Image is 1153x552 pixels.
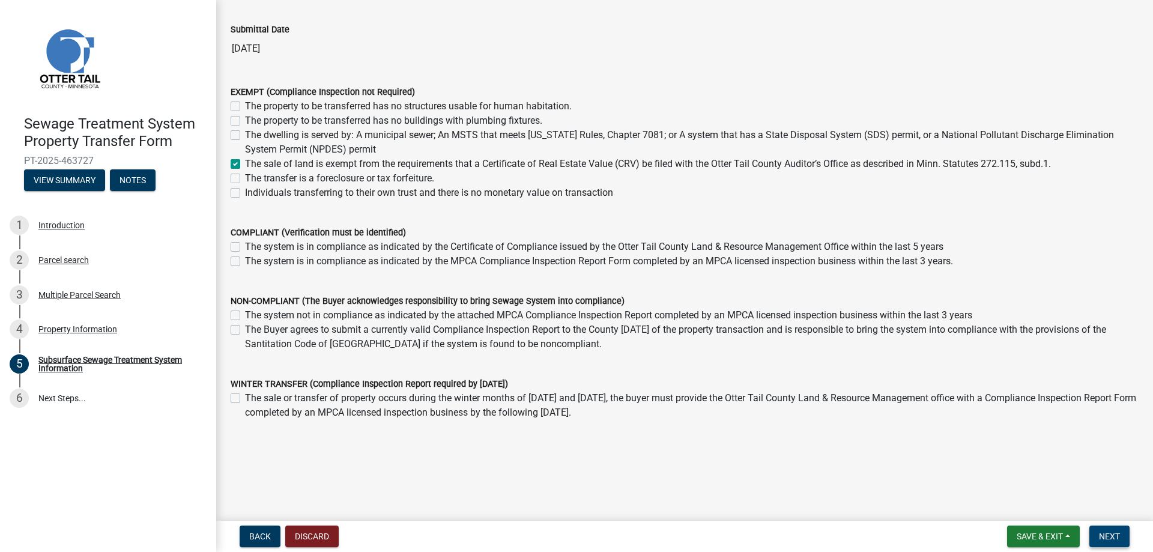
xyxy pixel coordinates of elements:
button: Next [1089,526,1130,547]
div: 2 [10,250,29,270]
div: Subsurface Sewage Treatment System Information [38,356,197,372]
label: EXEMPT (Compliance Inspection not Required) [231,88,415,97]
wm-modal-confirm: Summary [24,176,105,186]
h4: Sewage Treatment System Property Transfer Form [24,115,207,150]
button: Discard [285,526,339,547]
span: Next [1099,532,1120,541]
img: Otter Tail County, Minnesota [24,13,114,103]
label: The dwelling is served by: A municipal sewer; An MSTS that meets [US_STATE] Rules, Chapter 7081; ... [245,128,1139,157]
label: The system not in compliance as indicated by the attached MPCA Compliance Inspection Report compl... [245,308,972,323]
label: The system is in compliance as indicated by the Certificate of Compliance issued by the Otter Tai... [245,240,943,254]
label: Individuals transferring to their own trust and there is no monetary value on transaction [245,186,613,200]
div: Parcel search [38,256,89,264]
div: 3 [10,285,29,305]
label: The sale or transfer of property occurs during the winter months of [DATE] and [DATE], the buyer ... [245,391,1139,420]
label: The transfer is a foreclosure or tax forfeiture. [245,171,434,186]
label: The property to be transferred has no structures usable for human habitation. [245,99,572,114]
label: NON-COMPLIANT (The Buyer acknowledges responsibility to bring Sewage System into compliance) [231,297,625,306]
div: 5 [10,354,29,374]
div: Multiple Parcel Search [38,291,121,299]
label: The system is in compliance as indicated by the MPCA Compliance Inspection Report Form completed ... [245,254,953,268]
div: Property Information [38,325,117,333]
label: The Buyer agrees to submit a currently valid Compliance Inspection Report to the County [DATE] of... [245,323,1139,351]
span: Save & Exit [1017,532,1063,541]
label: The property to be transferred has no buildings with plumbing fixtures. [245,114,542,128]
button: Notes [110,169,156,191]
span: PT-2025-463727 [24,155,192,166]
wm-modal-confirm: Notes [110,176,156,186]
label: Submittal Date [231,26,289,34]
label: WINTER TRANSFER (Compliance Inspection Report required by [DATE]) [231,380,508,389]
button: Back [240,526,280,547]
div: Introduction [38,221,85,229]
div: 6 [10,389,29,408]
button: Save & Exit [1007,526,1080,547]
button: View Summary [24,169,105,191]
label: COMPLIANT (Verification must be identified) [231,229,406,237]
div: 4 [10,320,29,339]
label: The sale of land is exempt from the requirements that a Certificate of Real Estate Value (CRV) be... [245,157,1051,171]
div: 1 [10,216,29,235]
span: Back [249,532,271,541]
